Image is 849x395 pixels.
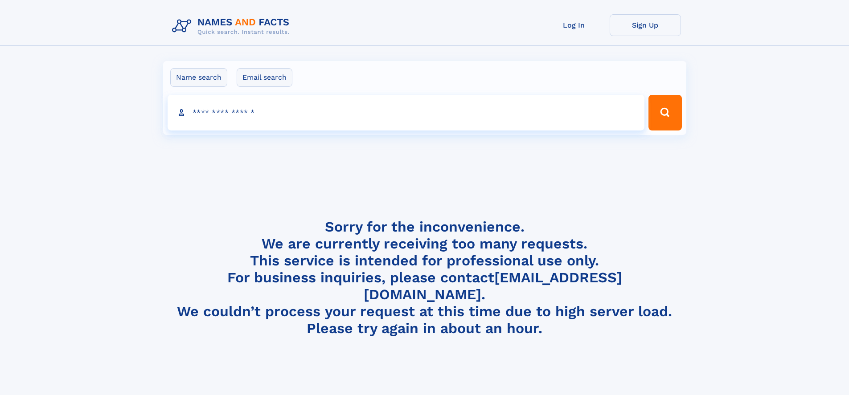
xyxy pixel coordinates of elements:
[648,95,681,130] button: Search Button
[170,68,227,87] label: Name search
[168,218,681,337] h4: Sorry for the inconvenience. We are currently receiving too many requests. This service is intend...
[610,14,681,36] a: Sign Up
[237,68,292,87] label: Email search
[168,95,645,130] input: search input
[364,269,622,303] a: [EMAIL_ADDRESS][DOMAIN_NAME]
[168,14,297,38] img: Logo Names and Facts
[538,14,610,36] a: Log In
